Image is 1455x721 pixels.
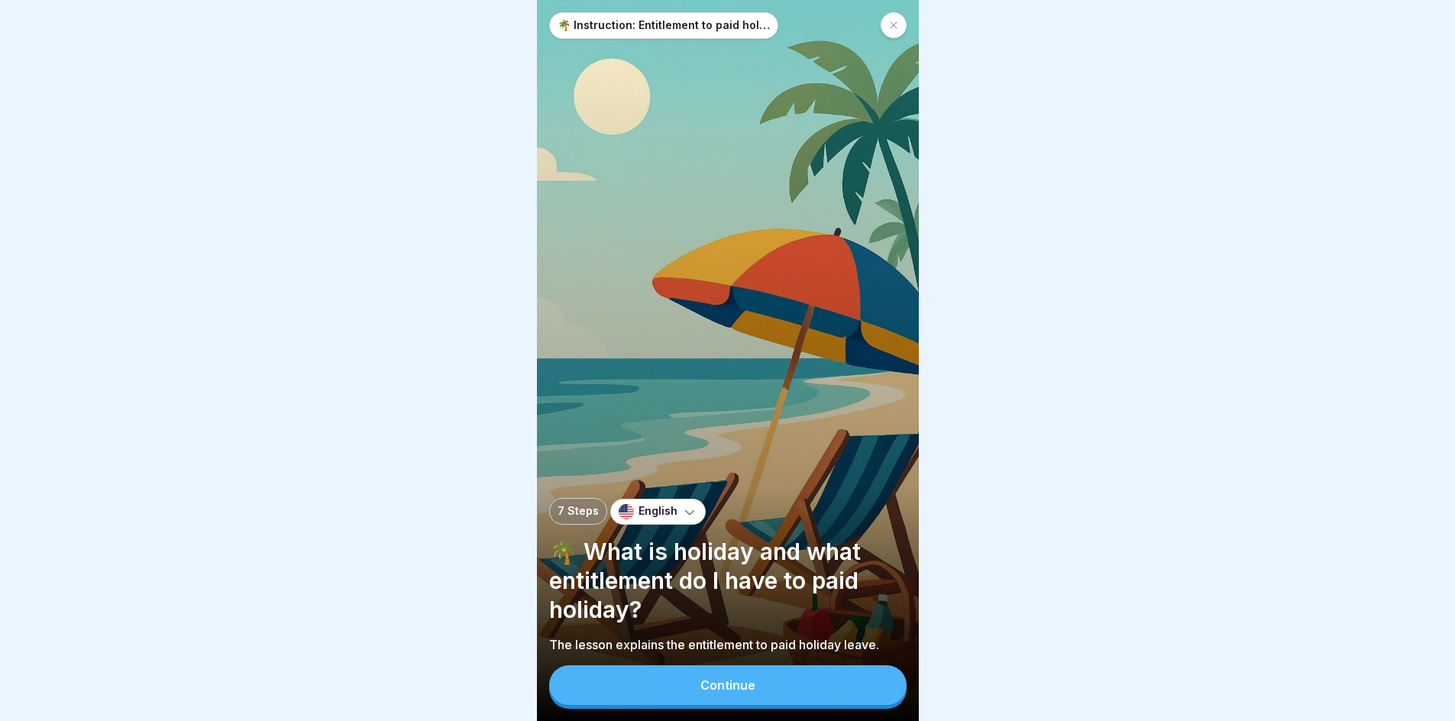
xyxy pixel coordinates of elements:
[549,665,907,705] button: Continue
[639,505,677,518] p: English
[700,678,755,692] div: Continue
[558,19,770,32] p: 🌴 Instruction: Entitlement to paid holiday leave and deadlines
[558,505,599,518] p: 7 Steps
[549,537,907,624] p: 🌴 What is holiday and what entitlement do I have to paid holiday?
[549,636,907,653] p: The lesson explains the entitlement to paid holiday leave.
[619,504,634,519] img: us.svg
